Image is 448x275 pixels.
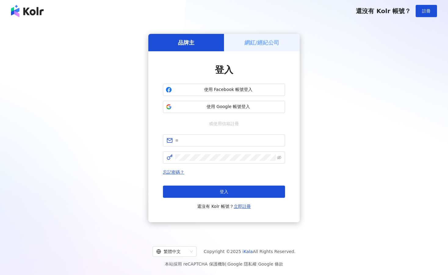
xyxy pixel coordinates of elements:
[244,39,280,46] h5: 網紅/經紀公司
[356,7,411,15] span: 還沒有 Kolr 帳號？
[174,87,282,93] span: 使用 Facebook 帳號登入
[220,189,228,194] span: 登入
[277,155,281,160] span: eye-invisible
[416,5,437,17] button: 註冊
[257,262,258,266] span: |
[163,101,285,113] button: 使用 Google 帳號登入
[422,9,431,13] span: 註冊
[258,262,283,266] a: Google 條款
[204,248,296,255] span: Copyright © 2025 All Rights Reserved.
[174,104,282,110] span: 使用 Google 帳號登入
[234,204,251,209] a: 立即註冊
[215,64,233,75] span: 登入
[178,39,194,46] h5: 品牌主
[205,120,243,127] span: 或使用信箱註冊
[156,247,187,256] div: 繁體中文
[227,262,257,266] a: Google 隱私權
[163,170,184,175] a: 忘記密碼？
[226,262,228,266] span: |
[243,249,253,254] a: iKala
[165,260,283,268] span: 本站採用 reCAPTCHA 保護機制
[197,203,251,210] span: 還沒有 Kolr 帳號？
[163,84,285,96] button: 使用 Facebook 帳號登入
[11,5,44,17] img: logo
[163,186,285,198] button: 登入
